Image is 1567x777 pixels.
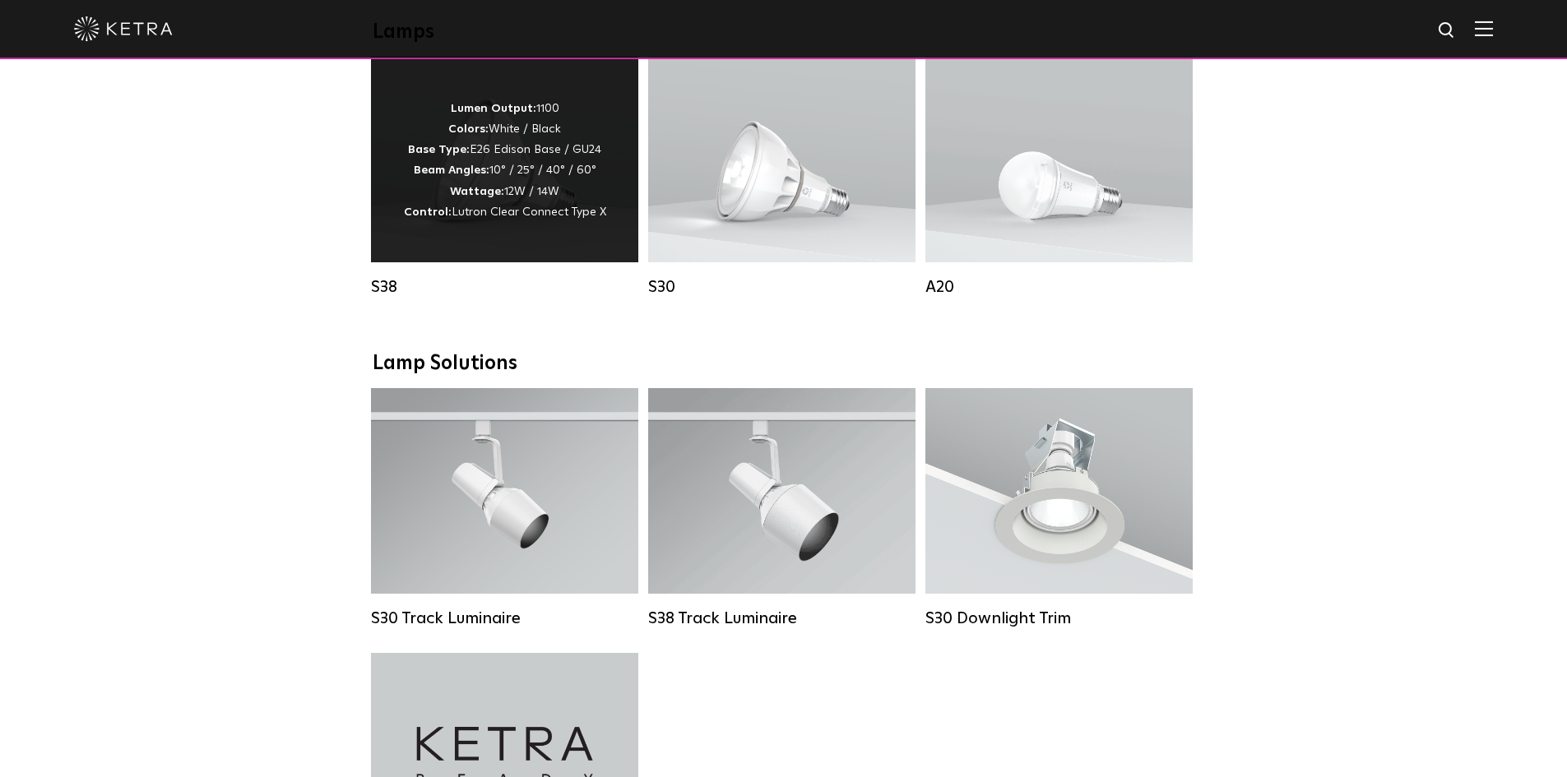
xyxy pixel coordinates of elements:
img: Hamburger%20Nav.svg [1475,21,1493,36]
div: S38 [371,277,638,297]
a: S38 Track Luminaire Lumen Output:1100Colors:White / BlackBeam Angles:10° / 25° / 40° / 60°Wattage... [648,388,916,628]
div: Lamp Solutions [373,352,1195,376]
strong: Base Type: [408,144,470,155]
div: S38 Track Luminaire [648,608,916,628]
strong: Beam Angles: [414,164,489,176]
img: search icon [1437,21,1458,41]
div: S30 Track Luminaire [371,608,638,628]
a: S38 Lumen Output:1100Colors:White / BlackBase Type:E26 Edison Base / GU24Beam Angles:10° / 25° / ... [371,57,638,297]
strong: Wattage: [450,186,504,197]
div: A20 [925,277,1193,297]
div: S30 [648,277,916,297]
a: S30 Downlight Trim S30 Downlight Trim [925,388,1193,628]
span: Lutron Clear Connect Type X [452,206,606,218]
strong: Control: [404,206,452,218]
a: A20 Lumen Output:600 / 800Colors:White / BlackBase Type:E26 Edison Base / GU24Beam Angles:Omni-Di... [925,57,1193,297]
strong: Colors: [448,123,489,135]
img: ketra-logo-2019-white [74,16,173,41]
div: S30 Downlight Trim [925,608,1193,628]
a: S30 Track Luminaire Lumen Output:1100Colors:White / BlackBeam Angles:15° / 25° / 40° / 60° / 90°W... [371,388,638,628]
p: 1100 White / Black E26 Edison Base / GU24 10° / 25° / 40° / 60° 12W / 14W [404,99,606,223]
strong: Lumen Output: [451,103,536,114]
a: S30 Lumen Output:1100Colors:White / BlackBase Type:E26 Edison Base / GU24Beam Angles:15° / 25° / ... [648,57,916,297]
